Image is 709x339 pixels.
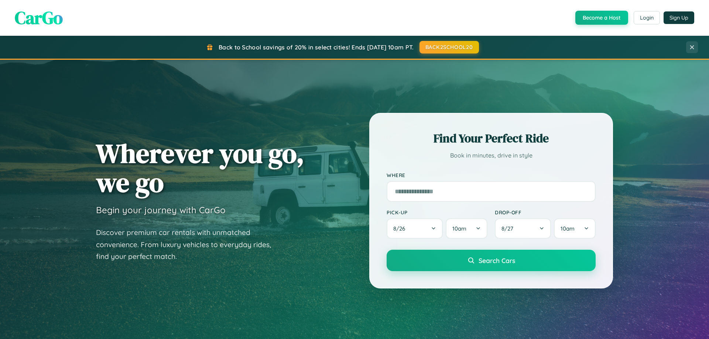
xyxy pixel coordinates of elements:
span: 10am [452,225,466,232]
button: 10am [554,218,596,239]
button: Login [634,11,660,24]
h1: Wherever you go, we go [96,139,304,197]
label: Where [387,172,596,178]
span: Back to School savings of 20% in select cities! Ends [DATE] 10am PT. [219,44,414,51]
span: 8 / 27 [501,225,517,232]
label: Pick-up [387,209,487,215]
button: Become a Host [575,11,628,25]
span: 10am [561,225,575,232]
button: 10am [446,218,487,239]
h2: Find Your Perfect Ride [387,130,596,146]
button: BACK2SCHOOL20 [419,41,479,53]
span: 8 / 26 [393,225,409,232]
p: Discover premium car rentals with unmatched convenience. From luxury vehicles to everyday rides, ... [96,226,281,263]
span: CarGo [15,6,63,30]
button: Sign Up [664,11,694,24]
button: 8/26 [387,218,443,239]
label: Drop-off [495,209,596,215]
h3: Begin your journey with CarGo [96,204,226,215]
button: 8/27 [495,218,551,239]
p: Book in minutes, drive in style [387,150,596,161]
button: Search Cars [387,250,596,271]
span: Search Cars [479,256,515,264]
